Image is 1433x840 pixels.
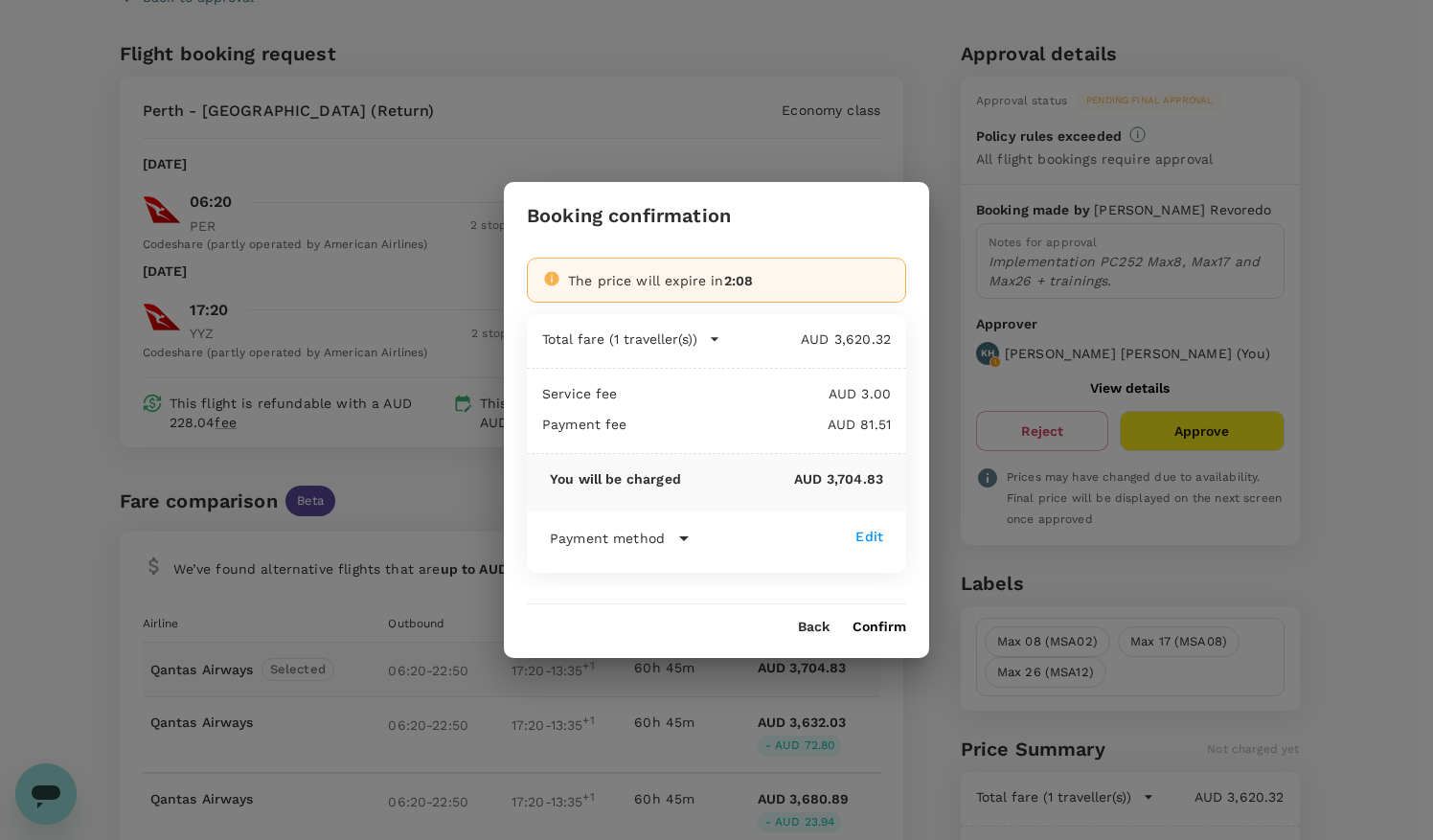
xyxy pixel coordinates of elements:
[542,415,627,434] p: Payment fee
[542,329,720,349] button: Total fare (1 traveller(s))
[853,620,906,635] button: Confirm
[855,527,883,546] div: Edit
[724,273,754,288] span: 2:08
[798,620,830,635] button: Back
[550,529,665,548] p: Payment method
[720,329,891,349] p: AUD 3,620.32
[542,329,697,349] p: Total fare (1 traveller(s))
[568,271,890,290] div: The price will expire in
[527,205,731,227] h3: Booking confirmation
[627,415,891,434] p: AUD 81.51
[681,469,883,488] p: AUD 3,704.83
[550,469,681,488] p: You will be charged
[542,384,618,403] p: Service fee
[618,384,891,403] p: AUD 3.00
